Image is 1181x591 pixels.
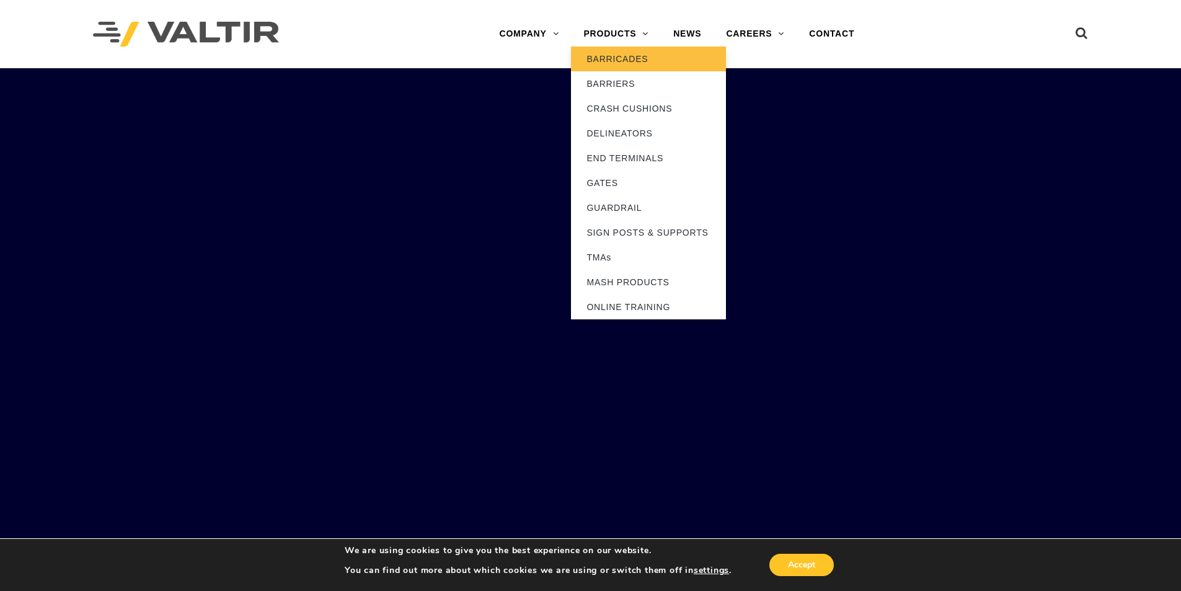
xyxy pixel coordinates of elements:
[571,22,661,47] a: PRODUCTS
[797,22,867,47] a: CONTACT
[571,71,726,96] a: BARRIERS
[571,245,726,270] a: TMAs
[571,295,726,319] a: ONLINE TRAINING
[571,195,726,220] a: GUARDRAIL
[93,22,279,47] img: Valtir
[769,554,834,576] button: Accept
[487,22,571,47] a: COMPANY
[345,545,732,556] p: We are using cookies to give you the best experience on our website.
[571,121,726,146] a: DELINEATORS
[661,22,714,47] a: NEWS
[571,171,726,195] a: GATES
[571,220,726,245] a: SIGN POSTS & SUPPORTS
[714,22,797,47] a: CAREERS
[571,270,726,295] a: MASH PRODUCTS
[571,96,726,121] a: CRASH CUSHIONS
[571,47,726,71] a: BARRICADES
[345,565,732,576] p: You can find out more about which cookies we are using or switch them off in .
[571,146,726,171] a: END TERMINALS
[694,565,729,576] button: settings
